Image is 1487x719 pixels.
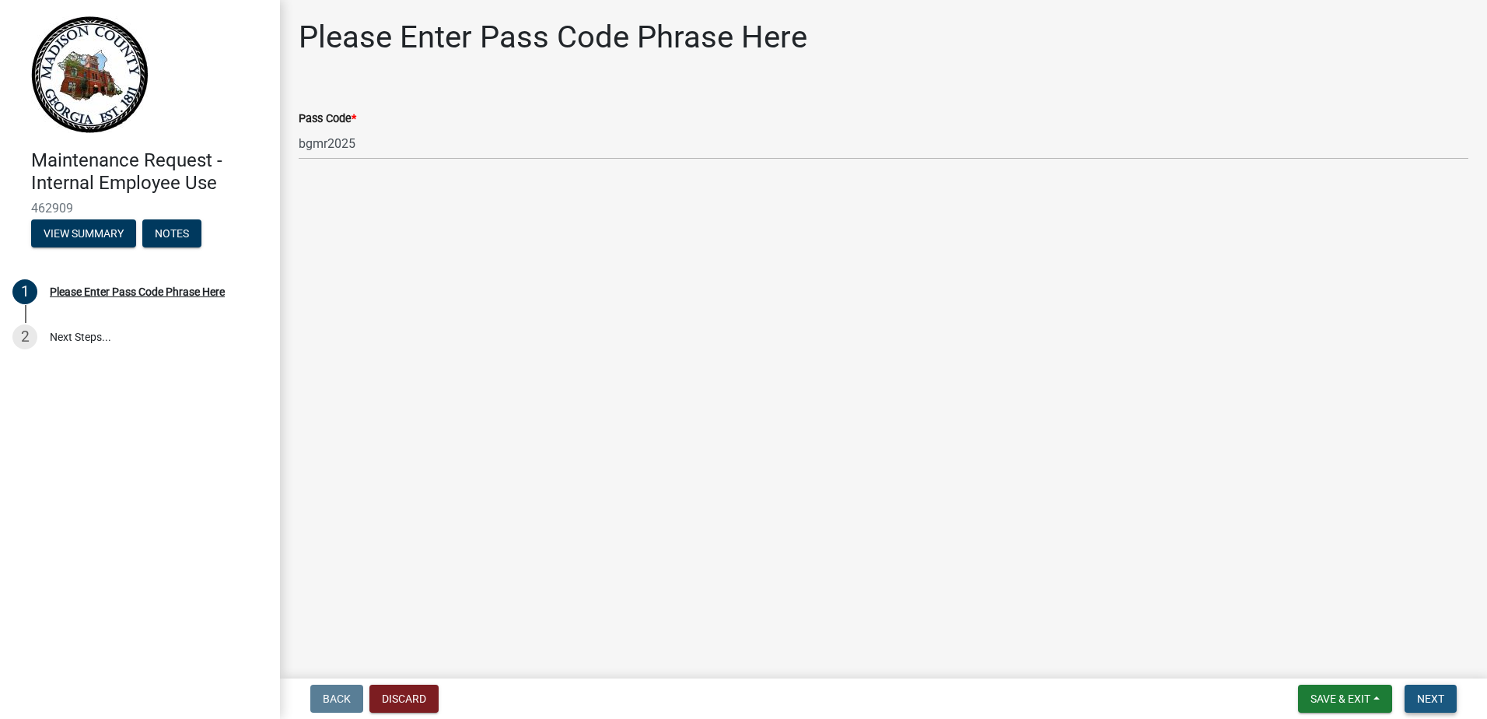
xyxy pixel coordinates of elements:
[299,19,807,56] h1: Please Enter Pass Code Phrase Here
[12,279,37,304] div: 1
[31,16,149,133] img: Madison County, Georgia
[142,219,201,247] button: Notes
[31,228,136,240] wm-modal-confirm: Summary
[323,693,351,705] span: Back
[142,228,201,240] wm-modal-confirm: Notes
[1417,693,1444,705] span: Next
[1298,685,1392,713] button: Save & Exit
[369,685,439,713] button: Discard
[31,149,268,195] h4: Maintenance Request - Internal Employee Use
[299,114,356,125] label: Pass Code
[1405,685,1457,713] button: Next
[50,286,225,297] div: Please Enter Pass Code Phrase Here
[31,201,249,216] span: 462909
[12,324,37,349] div: 2
[1310,693,1370,705] span: Save & Exit
[31,219,136,247] button: View Summary
[310,685,363,713] button: Back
